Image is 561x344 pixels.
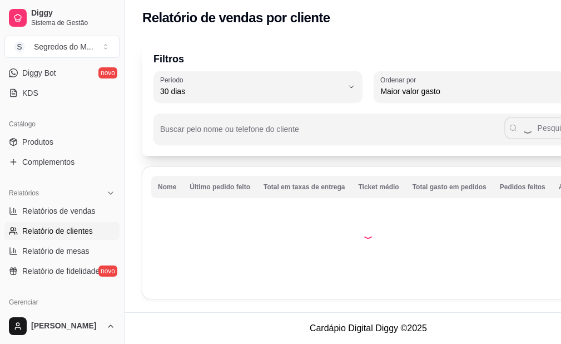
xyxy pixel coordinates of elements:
a: Relatórios de vendas [4,202,120,220]
span: S [14,41,25,52]
button: Select a team [4,36,120,58]
div: Gerenciar [4,293,120,311]
span: Diggy Bot [22,67,56,78]
span: Relatório de clientes [22,225,93,237]
span: Relatórios de vendas [22,205,96,217]
input: Buscar pelo nome ou telefone do cliente [160,128,504,139]
button: Período30 dias [153,71,363,102]
span: Produtos [22,136,53,148]
div: Catálogo [4,115,120,133]
span: 30 dias [160,86,342,97]
a: Diggy Botnovo [4,64,120,82]
a: DiggySistema de Gestão [4,4,120,31]
a: Relatório de clientes [4,222,120,240]
a: KDS [4,84,120,102]
span: Complementos [22,156,75,168]
span: Relatório de mesas [22,245,90,257]
a: Relatório de mesas [4,242,120,260]
label: Ordenar por [380,75,420,85]
button: [PERSON_NAME] [4,313,120,340]
span: KDS [22,87,38,99]
div: Loading [363,228,374,239]
span: Sistema de Gestão [31,18,115,27]
h2: Relatório de vendas por cliente [142,9,330,27]
div: Segredos do M ... [34,41,93,52]
a: Complementos [4,153,120,171]
a: Produtos [4,133,120,151]
span: [PERSON_NAME] [31,321,102,331]
label: Período [160,75,187,85]
a: Relatório de fidelidadenovo [4,262,120,280]
span: Relatório de fidelidade [22,266,100,277]
span: Diggy [31,8,115,18]
span: Relatórios [9,189,39,198]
